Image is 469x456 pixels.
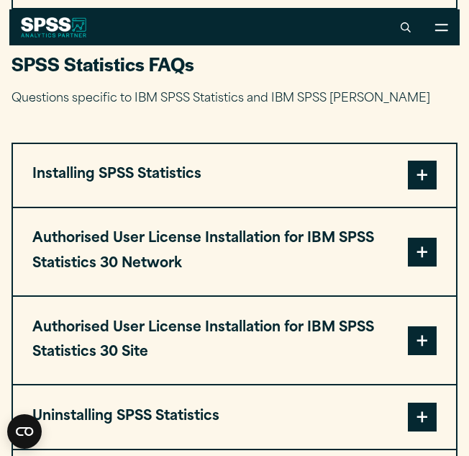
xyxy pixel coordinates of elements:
button: Uninstalling SPSS Statistics [13,385,456,448]
p: Questions specific to IBM SPSS Statistics and IBM SPSS [PERSON_NAME] [12,89,457,109]
button: Open CMP widget [7,414,42,449]
button: Installing SPSS Statistics [13,144,456,207]
img: SPSS White Logo [21,17,86,37]
button: Authorised User License Installation for IBM SPSS Statistics 30 Site [13,297,456,384]
button: Authorised User License Installation for IBM SPSS Statistics 30 Network [13,208,456,295]
h2: SPSS Statistics FAQs [12,52,457,77]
